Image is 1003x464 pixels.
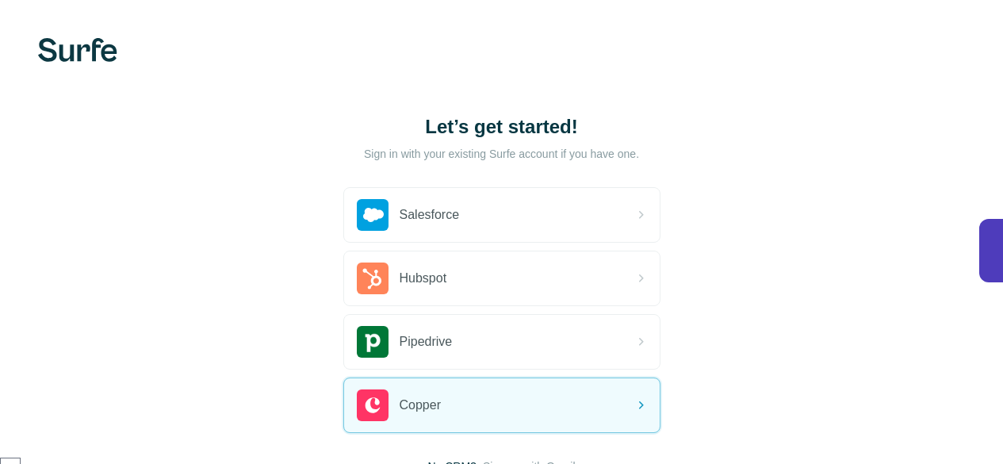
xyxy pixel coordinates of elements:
img: pipedrive's logo [357,326,389,358]
span: Hubspot [400,269,447,288]
h1: Let’s get started! [343,114,660,140]
span: Copper [400,396,441,415]
img: Surfe's logo [38,38,117,62]
img: copper's logo [357,389,389,421]
img: hubspot's logo [357,263,389,294]
p: Sign in with your existing Surfe account if you have one. [364,146,639,162]
img: salesforce's logo [357,199,389,231]
span: Salesforce [400,205,460,224]
span: Pipedrive [400,332,453,351]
